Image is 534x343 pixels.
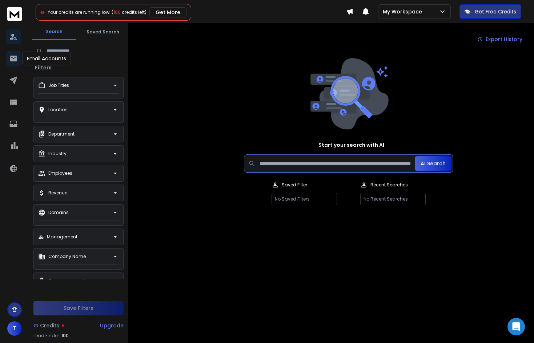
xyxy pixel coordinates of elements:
[7,321,22,336] button: T
[149,7,186,17] button: Get More
[318,141,384,149] h1: Start your search with AI
[48,131,75,137] p: Department
[100,322,124,329] div: Upgrade
[415,156,451,171] button: AI Search
[475,8,516,15] p: Get Free Credits
[272,193,337,205] p: No Saved Filters
[40,322,60,329] span: Credits:
[48,82,69,88] p: Job Titles
[48,170,72,176] p: Employees
[33,333,60,339] p: Lead Finder:
[48,151,67,157] p: Industry
[472,32,528,47] a: Export History
[383,8,425,15] p: My Workspace
[48,254,86,259] p: Company Name
[459,4,521,19] button: Get Free Credits
[61,333,69,339] span: 100
[7,7,22,21] img: logo
[48,9,111,15] span: Your credits are running low!
[48,210,69,215] p: Domains
[309,58,389,130] img: image
[47,234,77,240] p: Management
[370,182,408,188] p: Recent Searches
[32,64,55,71] h3: Filters
[81,25,125,39] button: Saved Search
[32,24,76,40] button: Search
[112,9,146,15] span: ( credits left)
[360,193,426,205] p: No Recent Searches
[48,278,92,284] p: Company Location
[507,318,525,335] div: Open Intercom Messenger
[282,182,307,188] p: Saved Filter
[113,9,121,15] span: 100
[48,190,67,196] p: Revenue
[22,52,71,65] div: Email Accounts
[48,107,68,113] p: Location
[33,318,124,333] a: Credits:Upgrade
